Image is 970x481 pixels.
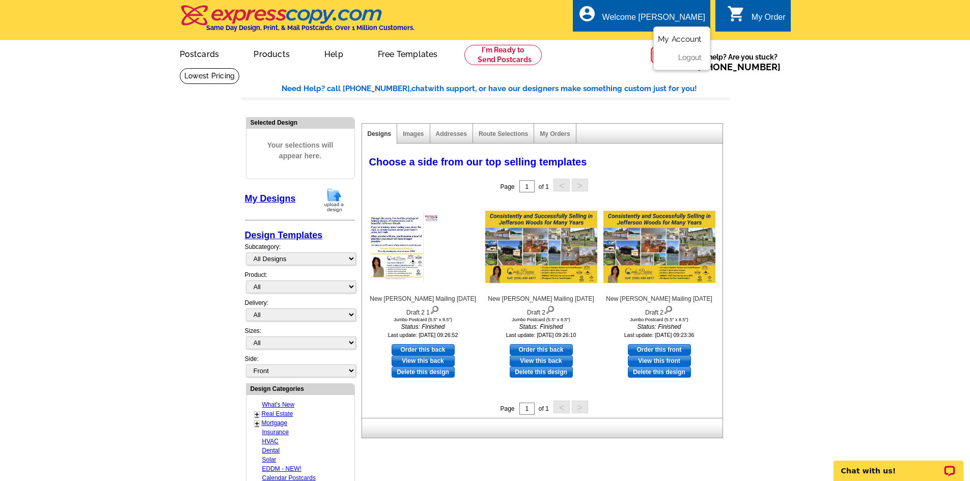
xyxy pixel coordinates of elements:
[245,242,355,270] div: Subcategory:
[362,41,454,65] a: Free Templates
[245,230,323,240] a: Design Templates
[485,322,597,331] i: Status: Finished
[262,438,279,445] a: HVAC
[367,317,479,322] div: Jumbo Postcard (5.5" x 8.5")
[698,62,781,72] a: [PHONE_NUMBER]
[237,41,306,65] a: Products
[572,179,588,191] button: >
[510,344,573,355] a: use this design
[262,419,288,427] a: Mortgage
[436,130,467,137] a: Addresses
[663,303,673,315] img: view design details
[282,83,730,95] div: Need Help? call [PHONE_NUMBER], with support, or have our designers make something custom just fo...
[255,419,259,428] a: +
[727,5,745,23] i: shopping_cart
[163,41,236,65] a: Postcards
[752,13,786,27] div: My Order
[624,332,695,338] small: Last update: [DATE] 09:23:36
[392,344,455,355] a: use this design
[411,84,428,93] span: chat
[308,41,359,65] a: Help
[603,211,715,283] img: New Jefferson Woods Mailing May 2022 Draft 2
[262,401,295,408] a: What's New
[727,11,786,24] a: shopping_cart My Order
[245,193,296,204] a: My Designs
[658,35,702,44] a: My Account
[262,465,301,472] a: EDDM - NEW!
[388,332,458,338] small: Last update: [DATE] 09:26:52
[262,447,280,454] a: Dental
[553,179,570,191] button: <
[500,183,514,190] span: Page
[545,303,555,315] img: view design details
[430,303,439,315] img: view design details
[678,53,702,62] a: Logout
[539,405,549,412] span: of 1
[628,344,691,355] a: use this design
[206,24,414,32] h4: Same Day Design, Print, & Mail Postcards. Over 1 Million Customers.
[578,5,596,23] i: account_circle
[506,332,576,338] small: Last update: [DATE] 09:26:10
[650,40,680,70] img: help
[367,211,479,283] img: New Jefferson Woods Mailing May 2022 Draft 2 1
[245,326,355,354] div: Sizes:
[245,270,355,298] div: Product:
[245,298,355,326] div: Delivery:
[262,429,289,436] a: Insurance
[262,410,293,417] a: Real Estate
[572,401,588,413] button: >
[628,355,691,366] a: View this front
[539,183,549,190] span: of 1
[245,354,355,378] div: Side:
[628,366,691,378] a: Delete this design
[403,130,424,137] a: Images
[246,118,354,127] div: Selected Design
[603,294,715,317] div: New [PERSON_NAME] Mailing [DATE] Draft 2
[680,52,786,72] span: Need help? Are you stuck?
[369,156,587,167] span: Choose a side from our top selling templates
[827,449,970,481] iframe: LiveChat chat widget
[367,322,479,331] i: Status: Finished
[553,401,570,413] button: <
[500,405,514,412] span: Page
[255,410,259,418] a: +
[602,13,705,27] div: Welcome [PERSON_NAME]
[603,317,715,322] div: Jumbo Postcard (5.5" x 8.5")
[479,130,528,137] a: Route Selections
[254,130,347,172] span: Your selections will appear here.
[392,355,455,366] a: View this back
[540,130,570,137] a: My Orders
[680,62,781,72] span: Call
[262,456,276,463] a: Solar
[603,322,715,331] i: Status: Finished
[180,12,414,32] a: Same Day Design, Print, & Mail Postcards. Over 1 Million Customers.
[367,294,479,317] div: New [PERSON_NAME] Mailing [DATE] Draft 2 1
[510,366,573,378] a: Delete this design
[321,187,347,213] img: upload-design
[368,130,392,137] a: Designs
[246,384,354,393] div: Design Categories
[392,366,455,378] a: Delete this design
[485,294,597,317] div: New [PERSON_NAME] Mailing [DATE] Draft 2
[485,317,597,322] div: Jumbo Postcard (5.5" x 8.5")
[510,355,573,366] a: View this back
[485,211,597,283] img: New Jefferson Woods Mailing May 2022 Draft 2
